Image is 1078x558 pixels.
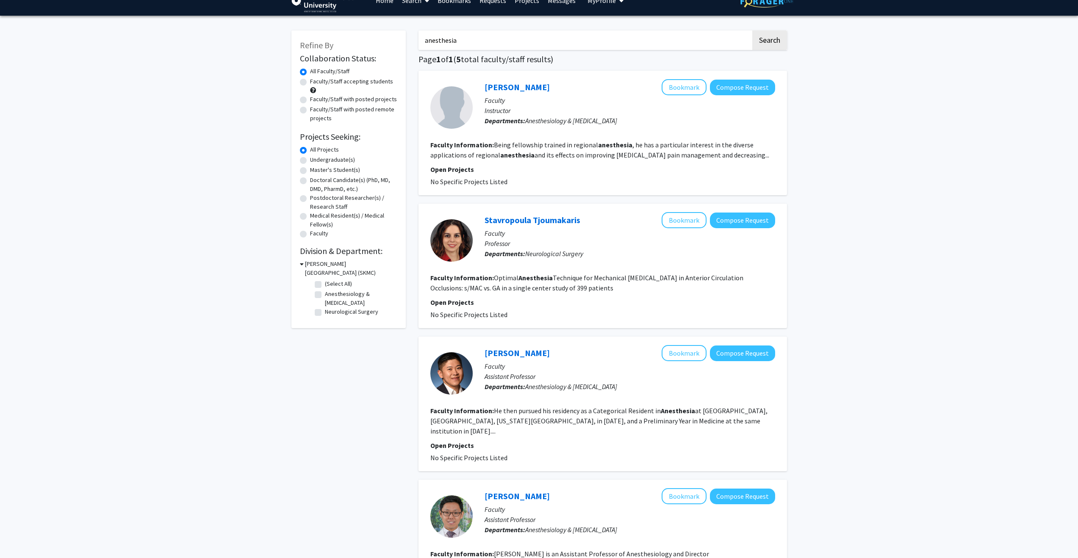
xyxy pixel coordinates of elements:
[485,228,775,238] p: Faculty
[710,489,775,504] button: Compose Request to Uzung Yoon
[710,80,775,95] button: Compose Request to Aaron Ocker
[430,406,494,415] b: Faculty Information:
[485,361,775,371] p: Faculty
[661,406,695,415] b: Anesthesia
[525,525,617,534] span: Anesthesiology & [MEDICAL_DATA]
[310,105,397,123] label: Faculty/Staff with posted remote projects
[430,297,775,307] p: Open Projects
[418,54,787,64] h1: Page of ( total faculty/staff results)
[310,95,397,104] label: Faculty/Staff with posted projects
[485,116,525,125] b: Departments:
[310,155,355,164] label: Undergraduate(s)
[325,290,395,307] label: Anesthesiology & [MEDICAL_DATA]
[752,30,787,50] button: Search
[485,215,580,225] a: Stavropoula Tjoumakaris
[430,453,507,462] span: No Specific Projects Listed
[518,273,553,282] b: Anesthesia
[310,176,397,193] label: Doctoral Candidate(s) (PhD, MD, DMD, PharmD, etc.)
[325,279,352,288] label: (Select All)
[449,54,453,64] span: 1
[662,345,707,361] button: Add Kevin Min to Bookmarks
[430,164,775,174] p: Open Projects
[598,141,632,149] b: anesthesia
[310,193,397,211] label: Postdoctoral Researcher(s) / Research Staff
[485,514,775,525] p: Assistant Professor
[300,132,397,142] h2: Projects Seeking:
[456,54,461,64] span: 5
[310,67,349,76] label: All Faculty/Staff
[485,525,525,534] b: Departments:
[430,273,494,282] b: Faculty Information:
[430,273,743,292] fg-read-more: Optimal Technique for Mechanical [MEDICAL_DATA] in Anterior Circulation Occlusions: s/MAC vs. GA ...
[300,40,333,50] span: Refine By
[430,406,768,435] fg-read-more: He then pursued his residency as a Categorical Resident in at [GEOGRAPHIC_DATA], [GEOGRAPHIC_DATA...
[430,550,494,558] b: Faculty Information:
[485,105,775,116] p: Instructor
[525,382,617,391] span: Anesthesiology & [MEDICAL_DATA]
[485,249,525,258] b: Departments:
[710,345,775,361] button: Compose Request to Kevin Min
[430,141,769,159] fg-read-more: Being fellowship trained in regional , he has a particular interest in the diverse applications o...
[485,95,775,105] p: Faculty
[485,238,775,249] p: Professor
[310,211,397,229] label: Medical Resident(s) / Medical Fellow(s)
[436,54,441,64] span: 1
[300,53,397,64] h2: Collaboration Status:
[500,151,535,159] b: anesthesia
[310,166,360,174] label: Master's Student(s)
[525,249,583,258] span: Neurological Surgery
[430,440,775,450] p: Open Projects
[485,371,775,381] p: Assistant Professor
[662,79,707,95] button: Add Aaron Ocker to Bookmarks
[310,145,339,154] label: All Projects
[430,310,507,319] span: No Specific Projects Listed
[305,260,397,277] h3: [PERSON_NAME][GEOGRAPHIC_DATA] (SKMC)
[485,82,550,92] a: [PERSON_NAME]
[430,177,507,186] span: No Specific Projects Listed
[485,491,550,501] a: [PERSON_NAME]
[662,212,707,228] button: Add Stavropoula Tjoumakaris to Bookmarks
[310,229,328,238] label: Faculty
[662,488,707,504] button: Add Uzung Yoon to Bookmarks
[325,307,378,316] label: Neurological Surgery
[525,116,617,125] span: Anesthesiology & [MEDICAL_DATA]
[418,30,751,50] input: Search Keywords
[430,141,494,149] b: Faculty Information:
[485,504,775,514] p: Faculty
[310,77,393,86] label: Faculty/Staff accepting students
[485,382,525,391] b: Departments:
[300,246,397,256] h2: Division & Department:
[485,348,550,358] a: [PERSON_NAME]
[710,213,775,228] button: Compose Request to Stavropoula Tjoumakaris
[6,520,36,552] iframe: Chat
